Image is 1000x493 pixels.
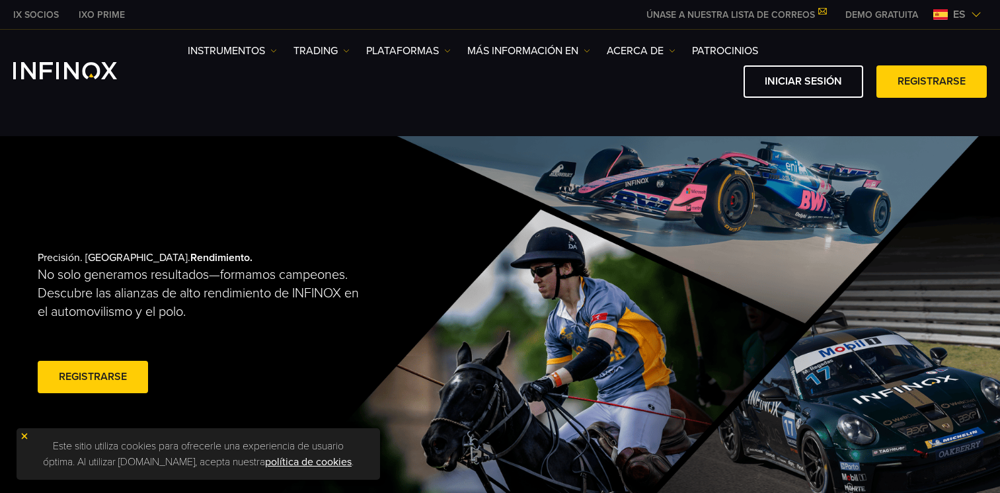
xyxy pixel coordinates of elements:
[38,266,371,321] p: No solo generamos resultados—formamos campeones. Descubre las alianzas de alto rendimiento de INF...
[190,251,252,264] strong: Rendimiento.
[636,9,835,20] a: ÚNASE A NUESTRA LISTA DE CORREOS
[692,43,758,59] a: Patrocinios
[38,361,148,393] a: Registrarse
[835,8,928,22] a: INFINOX MENU
[265,455,352,469] a: política de cookies
[69,8,135,22] a: INFINOX
[23,435,373,473] p: Este sitio utiliza cookies para ofrecerle una experiencia de usuario óptima. Al utilizar [DOMAIN_...
[3,8,69,22] a: INFINOX
[607,43,675,59] a: ACERCA DE
[876,65,987,98] a: Registrarse
[467,43,590,59] a: Más información en
[744,65,863,98] a: Iniciar sesión
[188,43,277,59] a: Instrumentos
[20,432,29,441] img: yellow close icon
[38,230,454,418] div: Precisión. [GEOGRAPHIC_DATA].
[293,43,350,59] a: TRADING
[948,7,971,22] span: es
[13,62,148,79] a: INFINOX Logo
[366,43,451,59] a: PLATAFORMAS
